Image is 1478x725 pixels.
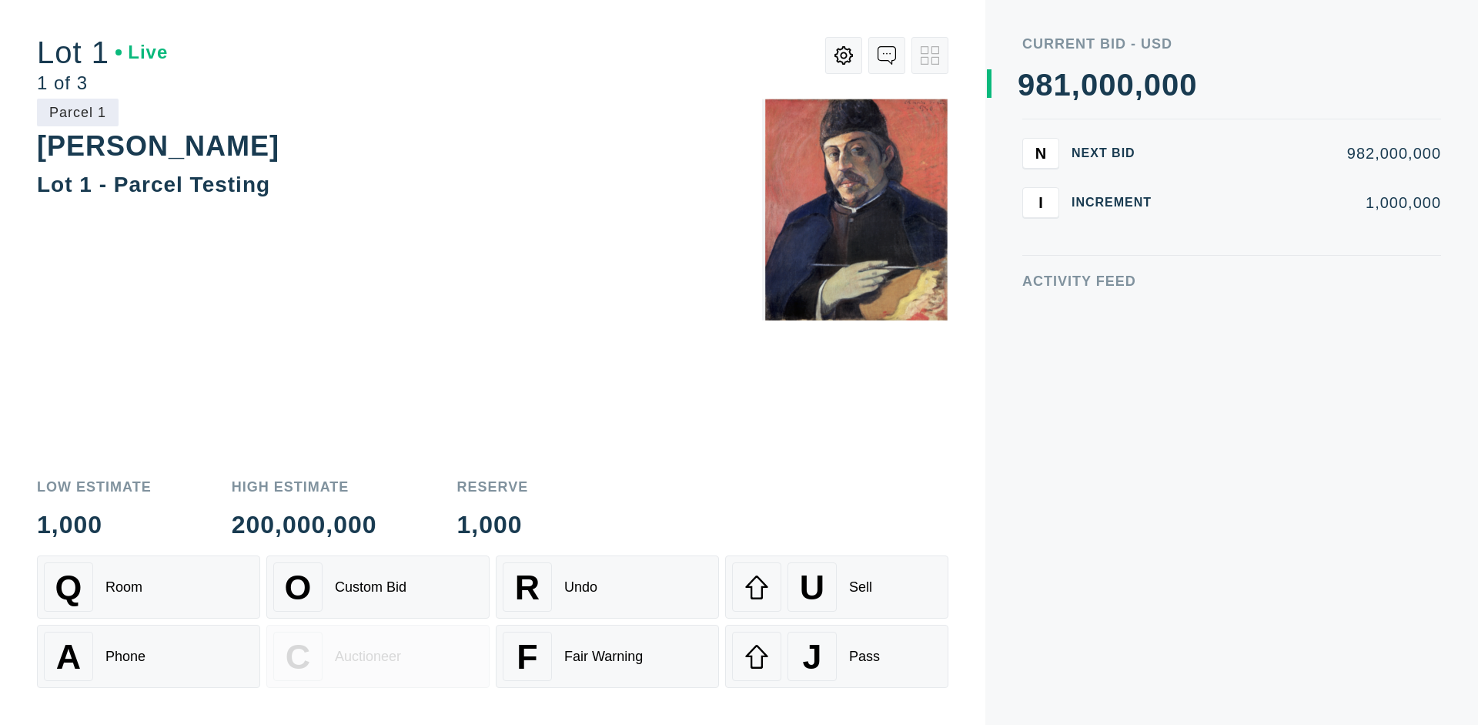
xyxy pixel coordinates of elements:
[515,568,540,607] span: R
[496,625,719,688] button: FFair Warning
[1179,69,1197,100] div: 0
[335,579,406,596] div: Custom Bid
[37,37,168,68] div: Lot 1
[1176,146,1441,161] div: 982,000,000
[37,130,279,162] div: [PERSON_NAME]
[1144,69,1162,100] div: 0
[849,579,872,596] div: Sell
[105,579,142,596] div: Room
[725,555,948,619] button: USell
[1022,187,1059,218] button: I
[37,480,152,494] div: Low Estimate
[457,480,529,494] div: Reserve
[335,649,401,665] div: Auctioneer
[1072,69,1081,378] div: ,
[1022,274,1441,288] div: Activity Feed
[564,649,643,665] div: Fair Warning
[1098,69,1116,100] div: 0
[1072,196,1164,209] div: Increment
[1035,144,1046,162] span: N
[1081,69,1098,100] div: 0
[37,99,119,126] div: Parcel 1
[1116,69,1134,100] div: 0
[56,637,81,676] span: A
[457,512,529,537] div: 1,000
[1176,195,1441,210] div: 1,000,000
[1162,69,1179,100] div: 0
[37,173,270,196] div: Lot 1 - Parcel Testing
[802,637,821,676] span: J
[232,512,377,537] div: 200,000,000
[1035,69,1053,100] div: 8
[564,579,597,596] div: Undo
[1022,138,1059,169] button: N
[496,555,719,619] button: RUndo
[266,555,490,619] button: OCustom Bid
[105,649,145,665] div: Phone
[115,43,168,62] div: Live
[55,568,82,607] span: Q
[849,649,880,665] div: Pass
[1054,69,1072,100] div: 1
[1038,193,1043,211] span: I
[286,637,310,676] span: C
[266,625,490,688] button: CAuctioneer
[725,625,948,688] button: JPass
[517,637,537,676] span: F
[37,625,260,688] button: APhone
[800,568,824,607] span: U
[1135,69,1144,378] div: ,
[37,512,152,537] div: 1,000
[37,74,168,92] div: 1 of 3
[1072,147,1164,159] div: Next Bid
[1022,37,1441,51] div: Current Bid - USD
[37,555,260,619] button: QRoom
[285,568,312,607] span: O
[232,480,377,494] div: High Estimate
[1018,69,1035,100] div: 9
